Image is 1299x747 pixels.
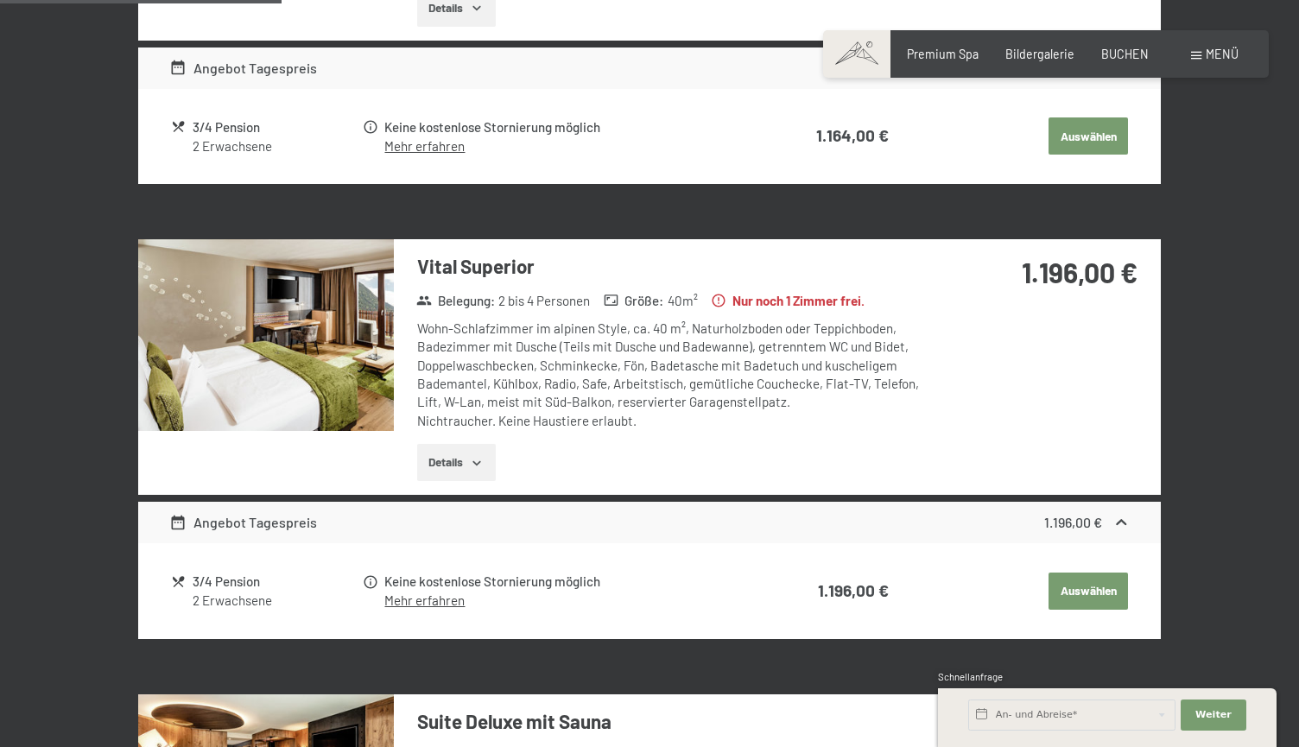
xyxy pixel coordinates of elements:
strong: 1.196,00 € [1022,256,1137,288]
strong: Nur noch 1 Zimmer frei. [711,292,865,310]
span: Weiter [1195,708,1232,722]
div: Angebot Tagespreis1.164,00 € [138,47,1161,89]
strong: 1.196,00 € [818,580,889,600]
div: Keine kostenlose Stornierung möglich [384,117,744,137]
div: Wohn-Schlafzimmer im alpinen Style, ca. 40 m², Naturholzboden oder Teppichboden, Badezimmer mit D... [417,320,931,430]
div: 2 Erwachsene [193,137,361,155]
span: Schnellanfrage [938,671,1003,682]
a: Mehr erfahren [384,138,465,154]
a: Bildergalerie [1005,47,1074,61]
button: Auswählen [1049,573,1128,611]
button: Details [417,444,496,482]
strong: Belegung : [416,292,495,310]
div: Keine kostenlose Stornierung möglich [384,572,744,592]
div: 3/4 Pension [193,572,361,592]
h3: Vital Superior [417,253,931,280]
div: Angebot Tagespreis [169,512,318,533]
a: BUCHEN [1101,47,1149,61]
button: Auswählen [1049,117,1128,155]
img: mss_renderimg.php [138,239,394,431]
strong: Größe : [604,292,664,310]
div: 2 Erwachsene [193,592,361,610]
button: Weiter [1181,700,1246,731]
strong: 1.196,00 € [1044,514,1102,530]
span: 40 m² [668,292,698,310]
div: 3/4 Pension [193,117,361,137]
a: Mehr erfahren [384,592,465,608]
div: Angebot Tagespreis [169,58,318,79]
h3: Suite Deluxe mit Sauna [417,708,931,735]
span: 2 bis 4 Personen [498,292,590,310]
span: Menü [1206,47,1239,61]
div: Angebot Tagespreis1.196,00 € [138,502,1161,543]
strong: 1.164,00 € [816,125,889,145]
a: Premium Spa [907,47,979,61]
